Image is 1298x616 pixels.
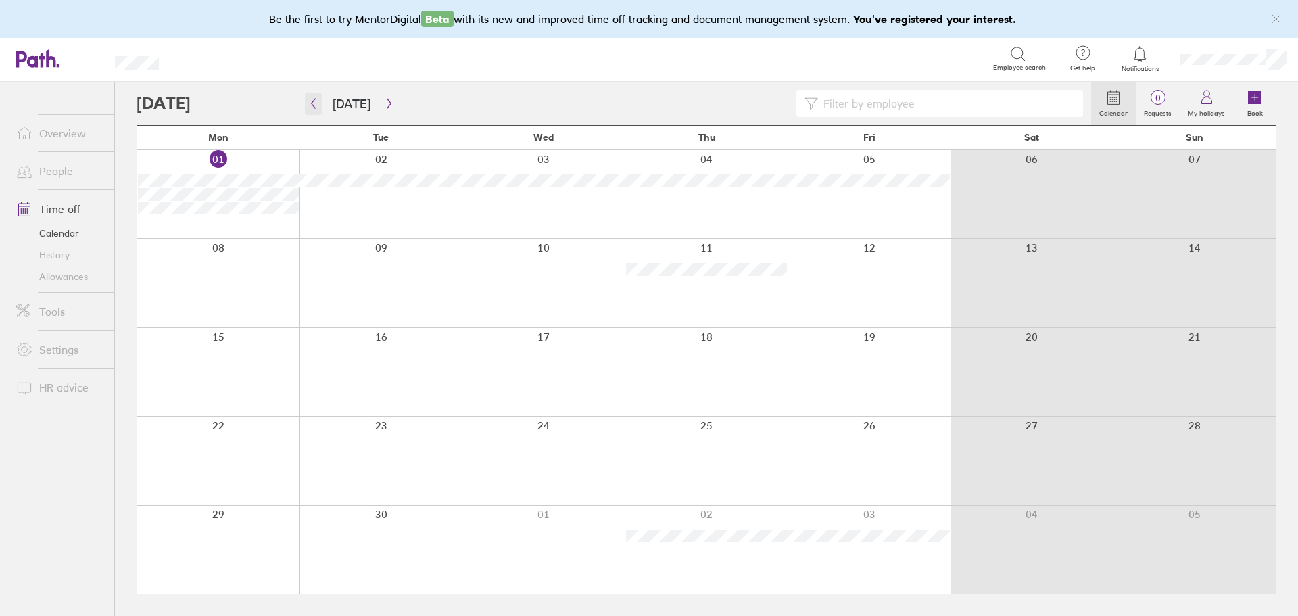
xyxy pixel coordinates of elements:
[5,158,114,185] a: People
[269,11,1030,27] div: Be the first to try MentorDigital with its new and improved time off tracking and document manage...
[1024,132,1039,143] span: Sat
[1239,105,1271,118] label: Book
[1091,82,1136,125] a: Calendar
[993,64,1046,72] span: Employee search
[1186,132,1203,143] span: Sun
[5,222,114,244] a: Calendar
[853,12,1016,26] b: You've registered your interest.
[533,132,554,143] span: Wed
[5,266,114,287] a: Allowances
[818,91,1075,116] input: Filter by employee
[1136,93,1180,103] span: 0
[5,195,114,222] a: Time off
[5,244,114,266] a: History
[1180,105,1233,118] label: My holidays
[5,374,114,401] a: HR advice
[1180,82,1233,125] a: My holidays
[1136,82,1180,125] a: 0Requests
[373,132,389,143] span: Tue
[863,132,875,143] span: Fri
[1118,65,1162,73] span: Notifications
[1091,105,1136,118] label: Calendar
[195,52,230,64] div: Search
[698,132,715,143] span: Thu
[1061,64,1105,72] span: Get help
[1233,82,1276,125] a: Book
[1136,105,1180,118] label: Requests
[1118,45,1162,73] a: Notifications
[421,11,454,27] span: Beta
[208,132,229,143] span: Mon
[5,298,114,325] a: Tools
[5,120,114,147] a: Overview
[5,336,114,363] a: Settings
[322,93,381,115] button: [DATE]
